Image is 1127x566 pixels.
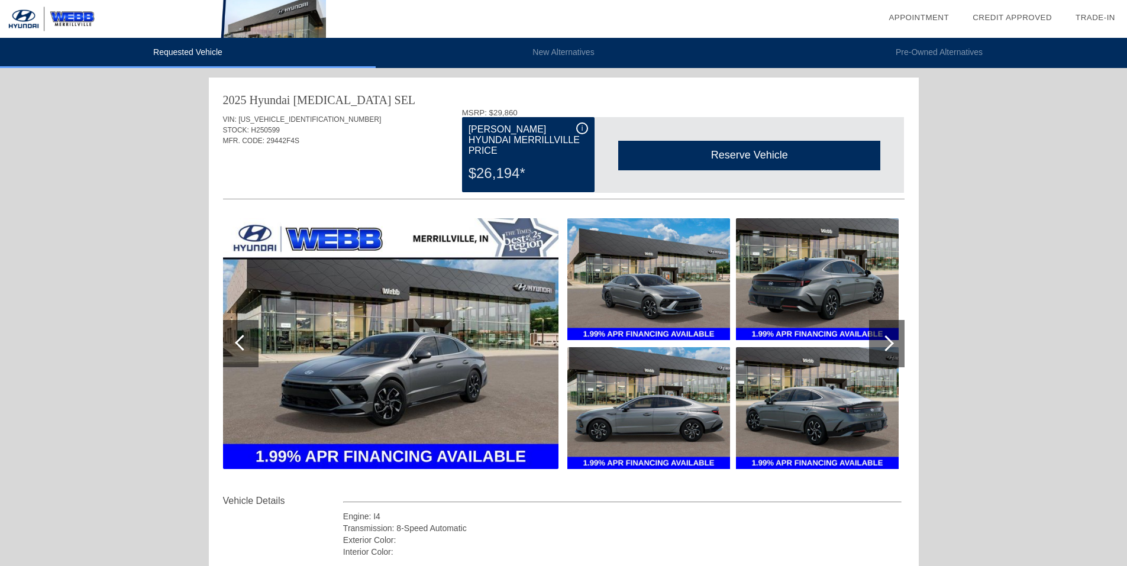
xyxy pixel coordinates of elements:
[582,124,583,132] span: i
[223,218,558,469] img: e01f28c1-0a03-4e6b-9f38-636f58651cc6.jpg
[469,158,588,189] div: $26,194*
[1076,13,1115,22] a: Trade-In
[567,347,730,469] img: 8d0e7de4-d240-449a-a1d9-c6aa92c67136.jpg
[223,137,265,145] span: MFR. CODE:
[343,522,902,534] div: Transmission: 8-Speed Automatic
[462,108,905,117] div: MSRP: $29,860
[343,510,902,522] div: Engine: I4
[618,141,880,170] div: Reserve Vehicle
[223,115,237,124] span: VIN:
[223,92,392,108] div: 2025 Hyundai [MEDICAL_DATA]
[395,92,416,108] div: SEL
[223,164,905,183] div: Quoted on [DATE] 11:46:26 AM
[469,122,588,158] div: [PERSON_NAME] Hyundai Merrillville Price
[223,494,343,508] div: Vehicle Details
[267,137,299,145] span: 29442F4S
[736,347,899,469] img: fb65cded-1e82-474c-97ef-7fd5f4a85388.jpg
[736,218,899,340] img: 15c2e47b-7ce7-4ec9-9e59-80014d2d5b60.jpg
[567,218,730,340] img: d8a9e134-de8e-4874-b626-4c0ca98c7513.jpg
[223,126,249,134] span: STOCK:
[751,38,1127,68] li: Pre-Owned Alternatives
[343,534,902,546] div: Exterior Color:
[343,546,902,558] div: Interior Color:
[251,126,280,134] span: H250599
[973,13,1052,22] a: Credit Approved
[889,13,949,22] a: Appointment
[238,115,381,124] span: [US_VEHICLE_IDENTIFICATION_NUMBER]
[376,38,751,68] li: New Alternatives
